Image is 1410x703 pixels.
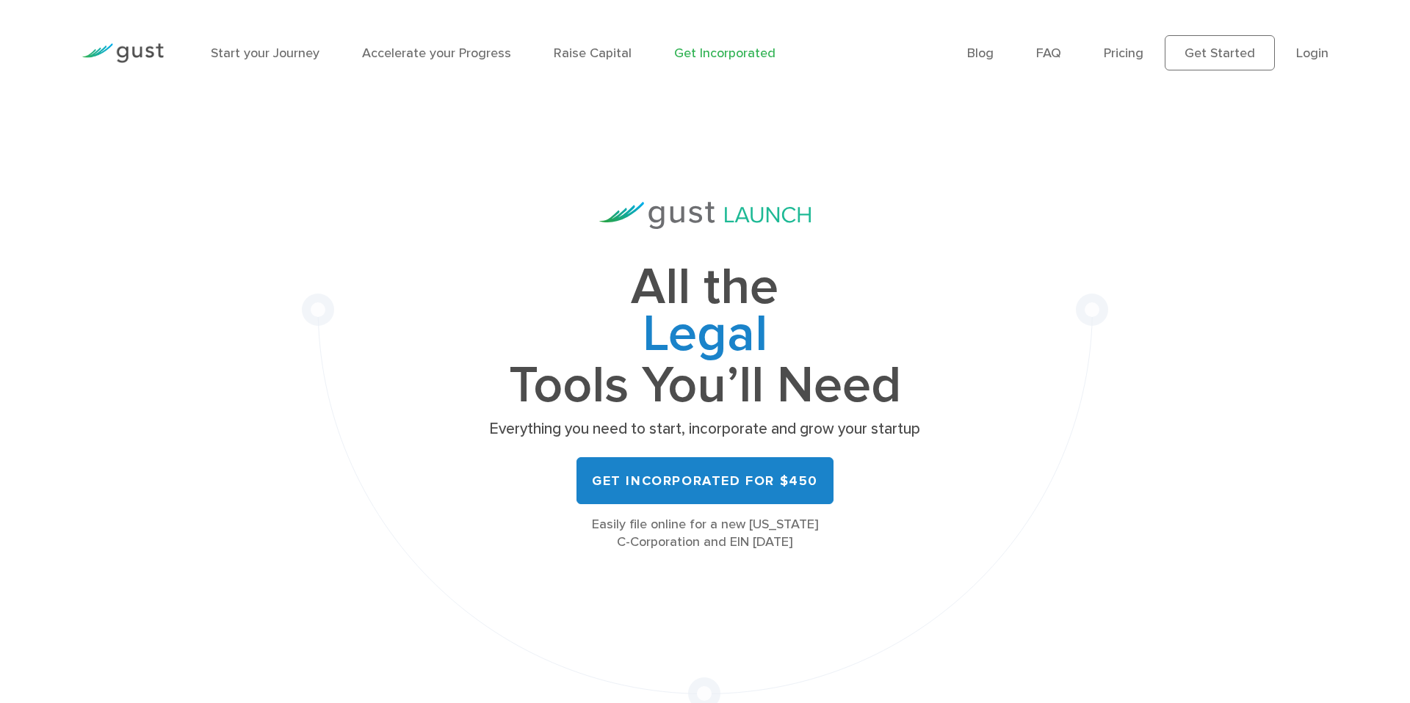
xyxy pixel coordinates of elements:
img: Gust Logo [82,43,164,63]
a: Login [1296,45,1328,61]
a: Get Incorporated for $450 [576,457,834,504]
p: Everything you need to start, incorporate and grow your startup [485,419,925,440]
a: Pricing [1104,45,1143,61]
a: Start your Journey [211,45,319,61]
h1: All the Tools You’ll Need [485,264,925,409]
a: Raise Capital [554,45,632,61]
a: Get Incorporated [674,45,775,61]
span: Legal [485,311,925,363]
div: Easily file online for a new [US_STATE] C-Corporation and EIN [DATE] [485,516,925,551]
a: Blog [967,45,994,61]
a: Get Started [1165,35,1275,70]
a: FAQ [1036,45,1061,61]
img: Gust Launch Logo [599,202,811,229]
a: Accelerate your Progress [362,45,511,61]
